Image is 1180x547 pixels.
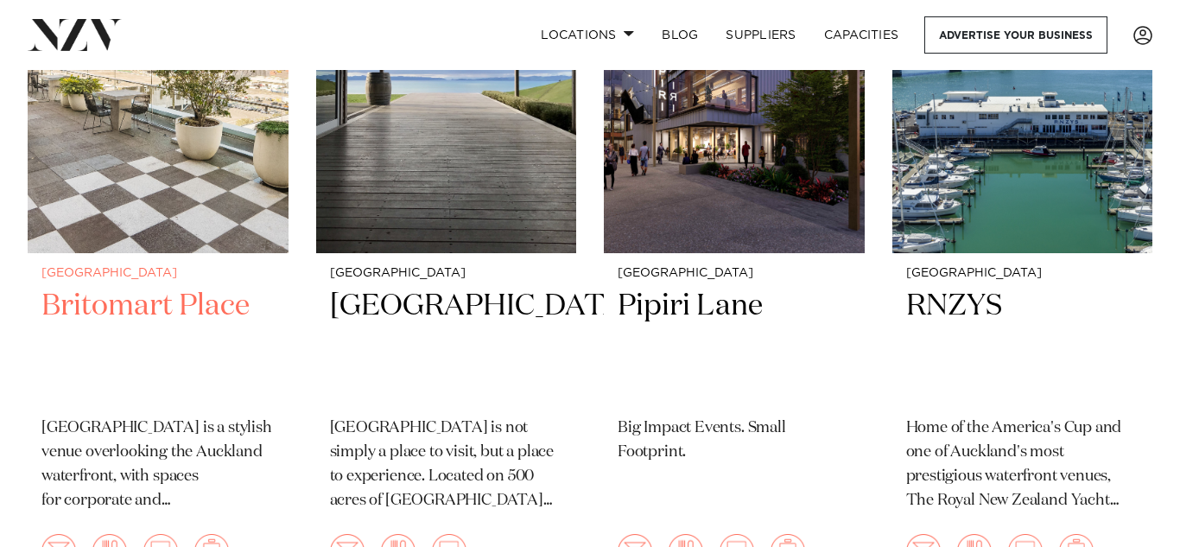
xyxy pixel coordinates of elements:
[906,267,1139,280] small: [GEOGRAPHIC_DATA]
[618,267,851,280] small: [GEOGRAPHIC_DATA]
[330,287,563,404] h2: [GEOGRAPHIC_DATA]
[924,16,1107,54] a: Advertise your business
[810,16,913,54] a: Capacities
[41,267,275,280] small: [GEOGRAPHIC_DATA]
[330,417,563,513] p: [GEOGRAPHIC_DATA] is not simply a place to visit, but a place to experience. Located on 500 acres...
[618,417,851,465] p: Big Impact Events. Small Footprint.
[41,417,275,513] p: [GEOGRAPHIC_DATA] is a stylish venue overlooking the Auckland waterfront, with spaces for corpora...
[712,16,809,54] a: SUPPLIERS
[28,19,122,50] img: nzv-logo.png
[527,16,648,54] a: Locations
[906,417,1139,513] p: Home of the America's Cup and one of Auckland's most prestigious waterfront venues, The Royal New...
[906,287,1139,404] h2: RNZYS
[618,287,851,404] h2: Pipiri Lane
[330,267,563,280] small: [GEOGRAPHIC_DATA]
[41,287,275,404] h2: Britomart Place
[648,16,712,54] a: BLOG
